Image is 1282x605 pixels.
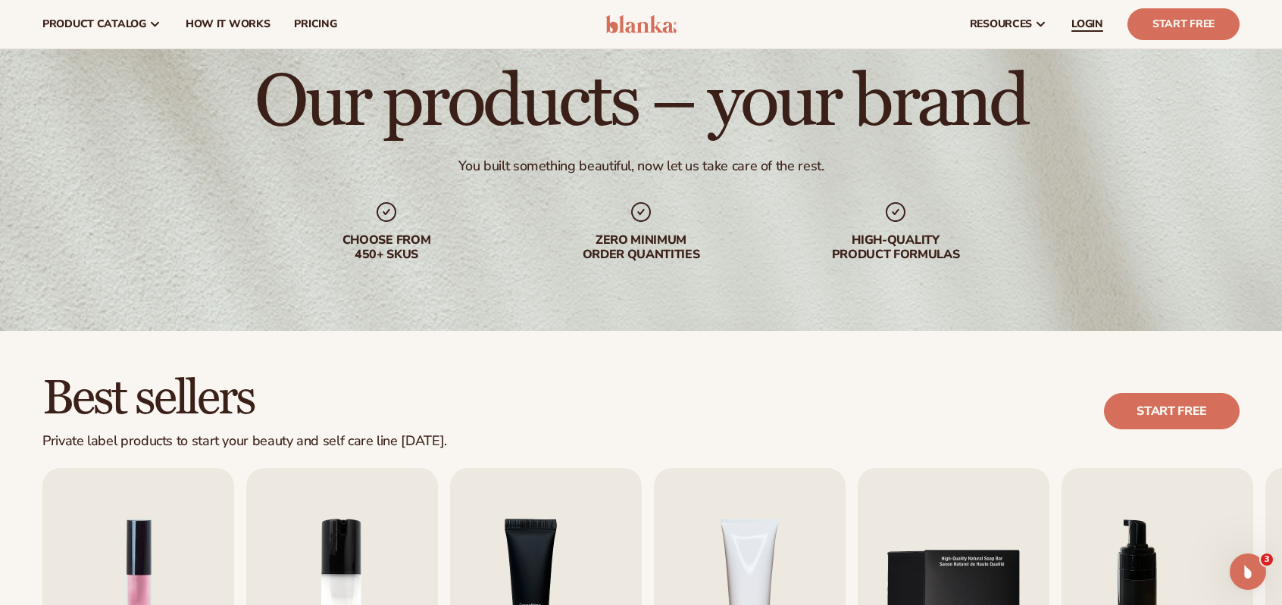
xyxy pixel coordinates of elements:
b: CODE: 20OFF24HRS [24,187,142,199]
div: Zero minimum order quantities [544,233,738,262]
div: Choose from 450+ Skus [289,233,483,262]
span: resources [970,18,1032,30]
button: Home [237,6,266,35]
span: How It Works [186,18,270,30]
h2: Best sellers [42,373,447,424]
span: pricing [294,18,336,30]
img: logo [605,15,677,33]
input: Your email [25,406,278,444]
iframe: Intercom live chat [1230,554,1266,590]
b: 20% Off Samples – [DATE] Only! [37,113,227,125]
p: Active over [DATE] [73,19,165,34]
div: Close [266,6,293,33]
div: High-quality product formulas [799,233,993,262]
h1: [PERSON_NAME] [73,8,172,19]
button: Send a message… [257,483,281,507]
div: 🎉 [24,112,236,127]
div: You built something beautiful, now let us take care of the rest. [458,157,824,175]
a: Start free [1104,393,1240,429]
span: LOGIN [1071,18,1103,30]
div: [PERSON_NAME] • 58m ago [24,214,152,223]
div: Lee says… [12,103,291,244]
textarea: Message… [16,445,287,471]
button: Emoji picker [233,489,245,501]
div: Private label products to start your beauty and self care line [DATE]. [42,433,447,450]
span: 3 [1261,554,1273,566]
h1: Our products – your brand [255,67,1027,139]
img: Profile image for Lee [43,8,67,33]
div: Try before you commit — get 20% off your sample order for the next 24 hours only. No strings atta... [24,135,236,179]
div: 🎉20% Off Samples – [DATE] Only!Try before you commit — get 20% off your sample order for the next... [12,103,249,211]
span: product catalog [42,18,146,30]
a: Start Free [1127,8,1240,40]
button: go back [10,6,39,35]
